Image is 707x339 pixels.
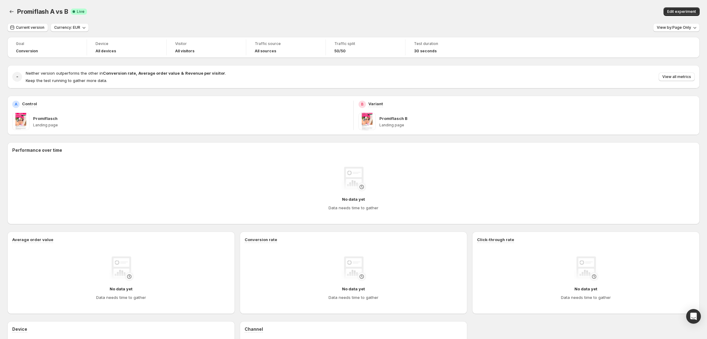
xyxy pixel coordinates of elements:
span: Edit experiment [667,9,696,14]
span: Keep the test running to gather more data. [26,78,107,83]
img: Promiflasch B [359,113,376,130]
button: Currency: EUR [51,23,89,32]
img: No data yet [109,256,134,281]
a: VisitorAll visitors [175,41,237,54]
strong: , [136,71,137,76]
strong: Average order value [138,71,180,76]
p: Promiflasch B [379,115,408,121]
p: Landing page [379,123,695,128]
h3: Average order value [12,237,53,243]
span: Goal [16,41,78,46]
img: No data yet [574,256,598,281]
h3: Conversion rate [245,237,277,243]
button: Back [7,7,16,16]
h4: No data yet [110,286,133,292]
span: Device [96,41,158,46]
span: Live [77,9,85,14]
h4: All sources [255,49,276,54]
img: Promiflasch [12,113,29,130]
p: Variant [368,101,383,107]
a: GoalConversion [16,41,78,54]
span: View all metrics [662,74,691,79]
h4: Data needs time to gather [561,294,611,300]
button: Current version [7,23,48,32]
img: No data yet [341,256,366,281]
span: Traffic split [334,41,397,46]
p: Promiflasch [33,115,58,121]
h2: - [16,74,18,80]
button: View all metrics [659,73,695,81]
strong: Conversion rate [103,71,136,76]
h4: No data yet [574,286,597,292]
button: View by:Page Only [653,23,700,32]
a: Test duration30 seconds [414,41,476,54]
h3: Click-through rate [477,237,514,243]
img: No data yet [341,167,366,191]
h3: Channel [245,326,263,332]
h4: No data yet [342,196,365,202]
span: Promiflash A vs B [17,8,68,15]
h2: Performance over time [12,147,695,153]
h4: All visitors [175,49,194,54]
span: View by: Page Only [657,25,691,30]
h4: Data needs time to gather [329,294,378,300]
p: Control [22,101,37,107]
button: Edit experiment [664,7,700,16]
h4: Data needs time to gather [329,205,378,211]
a: DeviceAll devices [96,41,158,54]
span: 50/50 [334,49,346,54]
strong: & [181,71,184,76]
span: Visitor [175,41,237,46]
h4: No data yet [342,286,365,292]
strong: Revenue per visitor [185,71,225,76]
span: Neither version outperforms the other in . [26,71,226,76]
span: Conversion [16,49,38,54]
span: Test duration [414,41,476,46]
span: Current version [16,25,44,30]
span: 30 seconds [414,49,437,54]
h2: B [361,102,363,107]
p: Landing page [33,123,348,128]
h4: Data needs time to gather [96,294,146,300]
a: Traffic sourceAll sources [255,41,317,54]
a: Traffic split50/50 [334,41,397,54]
div: Open Intercom Messenger [686,309,701,324]
span: Currency: EUR [54,25,80,30]
h4: All devices [96,49,116,54]
span: Traffic source [255,41,317,46]
h3: Device [12,326,27,332]
h2: A [15,102,17,107]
